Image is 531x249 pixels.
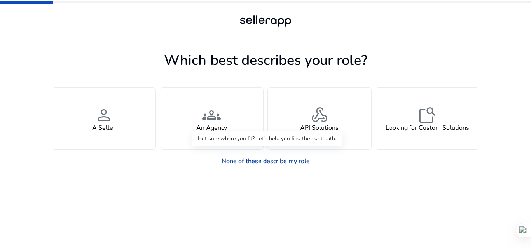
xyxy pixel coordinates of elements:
[202,106,221,124] span: groups
[376,87,480,150] button: feature_searchLooking for Custom Solutions
[310,106,329,124] span: webhook
[92,124,115,132] h4: A Seller
[215,153,316,169] a: None of these describe my role
[386,124,469,132] h4: Looking for Custom Solutions
[418,106,437,124] span: feature_search
[160,87,264,150] button: groupsAn Agency
[300,124,339,132] h4: API Solutions
[192,131,342,146] div: Not sure where you fit? Let’s help you find the right path.
[52,52,479,69] h1: Which best describes your role?
[52,87,156,150] button: personA Seller
[196,124,227,132] h4: An Agency
[94,106,113,124] span: person
[267,87,372,150] button: webhookAPI Solutions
